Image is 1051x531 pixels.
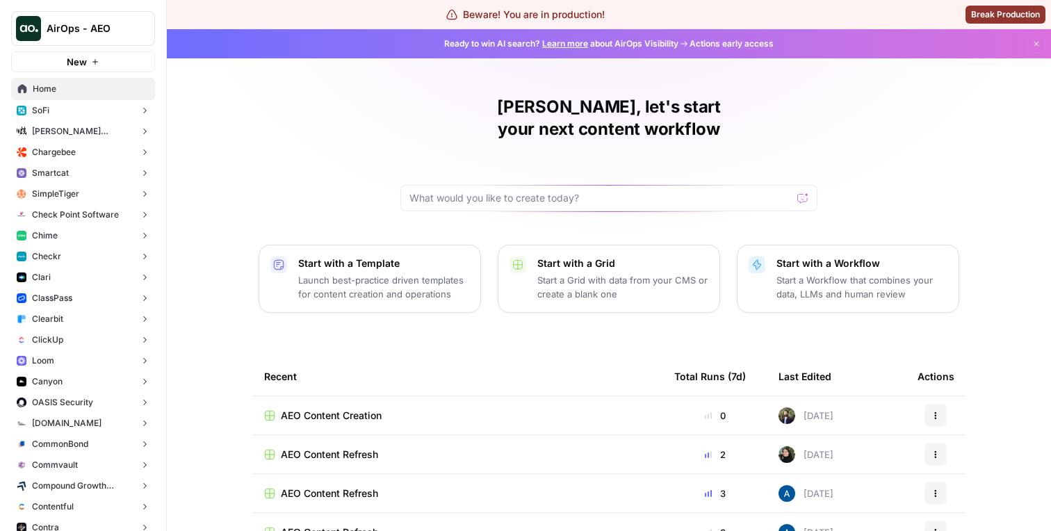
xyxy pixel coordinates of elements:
[17,460,26,470] img: xf6b4g7v9n1cfco8wpzm78dqnb6e
[32,459,78,471] span: Commvault
[11,288,155,309] button: ClassPass
[11,246,155,267] button: Checkr
[17,439,26,449] img: glq0fklpdxbalhn7i6kvfbbvs11n
[281,409,382,423] span: AEO Content Creation
[498,245,720,313] button: Start with a GridStart a Grid with data from your CMS or create a blank one
[971,8,1040,21] span: Break Production
[11,100,155,121] button: SoFi
[776,273,947,301] p: Start a Workflow that combines your data, LLMs and human review
[298,256,469,270] p: Start with a Template
[17,377,26,386] img: 0idox3onazaeuxox2jono9vm549w
[17,168,26,178] img: rkye1xl29jr3pw1t320t03wecljb
[32,500,74,513] span: Contentful
[674,448,756,461] div: 2
[32,271,51,284] span: Clari
[11,309,155,329] button: Clearbit
[11,329,155,350] button: ClickUp
[32,438,88,450] span: CommonBond
[281,487,378,500] span: AEO Content Refresh
[32,146,76,158] span: Chargebee
[11,183,155,204] button: SimpleTiger
[409,191,792,205] input: What would you like to create today?
[11,267,155,288] button: Clari
[32,229,58,242] span: Chime
[32,313,63,325] span: Clearbit
[259,245,481,313] button: Start with a TemplateLaunch best-practice driven templates for content creation and operations
[966,6,1045,24] button: Break Production
[17,502,26,512] img: 2ud796hvc3gw7qwjscn75txc5abr
[11,142,155,163] button: Chargebee
[32,396,93,409] span: OASIS Security
[779,446,833,463] div: [DATE]
[32,417,101,430] span: [DOMAIN_NAME]
[17,126,26,136] img: m87i3pytwzu9d7629hz0batfjj1p
[17,106,26,115] img: apu0vsiwfa15xu8z64806eursjsk
[17,147,26,157] img: jkhkcar56nid5uw4tq7euxnuco2o
[11,434,155,455] button: CommonBond
[779,407,833,424] div: [DATE]
[779,485,795,502] img: he81ibor8lsei4p3qvg4ugbvimgp
[32,292,72,304] span: ClassPass
[17,481,26,491] img: kaevn8smg0ztd3bicv5o6c24vmo8
[674,487,756,500] div: 3
[11,225,155,246] button: Chime
[17,398,26,407] img: red1k5sizbc2zfjdzds8kz0ky0wq
[17,418,26,428] img: k09s5utkby11dt6rxf2w9zgb46r0
[32,250,61,263] span: Checkr
[17,252,26,261] img: 78cr82s63dt93a7yj2fue7fuqlci
[32,209,119,221] span: Check Point Software
[11,204,155,225] button: Check Point Software
[542,38,588,49] a: Learn more
[737,245,959,313] button: Start with a WorkflowStart a Workflow that combines your data, LLMs and human review
[779,407,795,424] img: 4dqwcgipae5fdwxp9v51u2818epj
[537,256,708,270] p: Start with a Grid
[11,496,155,517] button: Contentful
[17,356,26,366] img: wev6amecshr6l48lvue5fy0bkco1
[11,371,155,392] button: Canyon
[779,357,831,395] div: Last Edited
[11,163,155,183] button: Smartcat
[17,210,26,220] img: gddfodh0ack4ddcgj10xzwv4nyos
[11,11,155,46] button: Workspace: AirOps - AEO
[779,485,833,502] div: [DATE]
[11,121,155,142] button: [PERSON_NAME] [PERSON_NAME] at Work
[779,446,795,463] img: eoqc67reg7z2luvnwhy7wyvdqmsw
[11,350,155,371] button: Loom
[444,38,678,50] span: Ready to win AI search? about AirOps Visibility
[264,409,652,423] a: AEO Content Creation
[264,448,652,461] a: AEO Content Refresh
[17,293,26,303] img: z4c86av58qw027qbtb91h24iuhub
[776,256,947,270] p: Start with a Workflow
[11,475,155,496] button: Compound Growth Marketing
[690,38,774,50] span: Actions early access
[674,409,756,423] div: 0
[11,455,155,475] button: Commvault
[446,8,605,22] div: Beware! You are in production!
[11,78,155,100] a: Home
[17,335,26,345] img: nyvnio03nchgsu99hj5luicuvesv
[32,354,54,367] span: Loom
[32,125,134,138] span: [PERSON_NAME] [PERSON_NAME] at Work
[264,487,652,500] a: AEO Content Refresh
[17,272,26,282] img: h6qlr8a97mop4asab8l5qtldq2wv
[264,357,652,395] div: Recent
[32,334,63,346] span: ClickUp
[537,273,708,301] p: Start a Grid with data from your CMS or create a blank one
[32,167,69,179] span: Smartcat
[281,448,378,461] span: AEO Content Refresh
[17,231,26,240] img: mhv33baw7plipcpp00rsngv1nu95
[33,83,149,95] span: Home
[11,413,155,434] button: [DOMAIN_NAME]
[17,314,26,324] img: fr92439b8i8d8kixz6owgxh362ib
[47,22,131,35] span: AirOps - AEO
[400,96,817,140] h1: [PERSON_NAME], let's start your next content workflow
[11,392,155,413] button: OASIS Security
[918,357,954,395] div: Actions
[11,51,155,72] button: New
[32,188,79,200] span: SimpleTiger
[16,16,41,41] img: AirOps - AEO Logo
[298,273,469,301] p: Launch best-practice driven templates for content creation and operations
[67,55,87,69] span: New
[32,480,134,492] span: Compound Growth Marketing
[32,104,49,117] span: SoFi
